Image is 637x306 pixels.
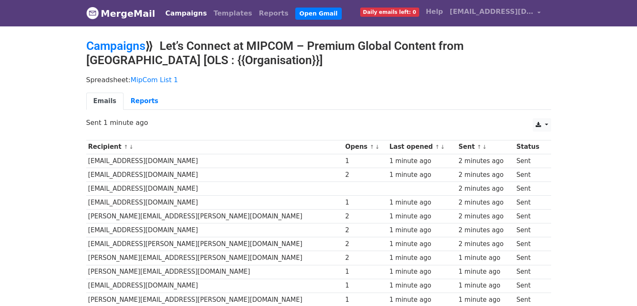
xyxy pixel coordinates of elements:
[389,198,454,207] div: 1 minute ago
[389,253,454,263] div: 1 minute ago
[514,237,546,251] td: Sent
[459,212,513,221] div: 2 minutes ago
[86,5,155,22] a: MergeMail
[389,267,454,277] div: 1 minute ago
[210,5,255,22] a: Templates
[514,251,546,265] td: Sent
[389,295,454,305] div: 1 minute ago
[370,144,374,150] a: ↑
[86,210,343,223] td: [PERSON_NAME][EMAIL_ADDRESS][PERSON_NAME][DOMAIN_NAME]
[86,279,343,293] td: [EMAIL_ADDRESS][DOMAIN_NAME]
[389,281,454,290] div: 1 minute ago
[162,5,210,22] a: Campaigns
[459,267,513,277] div: 1 minute ago
[514,182,546,195] td: Sent
[357,3,423,20] a: Daily emails left: 0
[514,154,546,168] td: Sent
[459,281,513,290] div: 1 minute ago
[86,168,343,182] td: [EMAIL_ADDRESS][DOMAIN_NAME]
[477,144,482,150] a: ↑
[86,182,343,195] td: [EMAIL_ADDRESS][DOMAIN_NAME]
[459,156,513,166] div: 2 minutes ago
[86,7,99,19] img: MergeMail logo
[514,140,546,154] th: Status
[435,144,440,150] a: ↑
[343,140,387,154] th: Opens
[124,144,128,150] a: ↑
[514,168,546,182] td: Sent
[86,223,343,237] td: [EMAIL_ADDRESS][DOMAIN_NAME]
[86,154,343,168] td: [EMAIL_ADDRESS][DOMAIN_NAME]
[86,251,343,265] td: [PERSON_NAME][EMAIL_ADDRESS][PERSON_NAME][DOMAIN_NAME]
[441,144,445,150] a: ↓
[514,210,546,223] td: Sent
[345,253,385,263] div: 2
[459,253,513,263] div: 1 minute ago
[345,226,385,235] div: 2
[375,144,380,150] a: ↓
[86,196,343,210] td: [EMAIL_ADDRESS][DOMAIN_NAME]
[345,267,385,277] div: 1
[86,140,343,154] th: Recipient
[514,223,546,237] td: Sent
[595,266,637,306] iframe: Chat Widget
[459,226,513,235] div: 2 minutes ago
[345,198,385,207] div: 1
[345,295,385,305] div: 1
[86,39,551,67] h2: ⟫ Let’s Connect at MIPCOM – Premium Global Content from [GEOGRAPHIC_DATA] [OLS : {{Organisation}}]
[389,239,454,249] div: 1 minute ago
[345,239,385,249] div: 2
[482,144,487,150] a: ↓
[345,212,385,221] div: 2
[124,93,165,110] a: Reports
[255,5,292,22] a: Reports
[360,8,419,17] span: Daily emails left: 0
[514,265,546,279] td: Sent
[389,226,454,235] div: 1 minute ago
[459,239,513,249] div: 2 minutes ago
[459,184,513,194] div: 2 minutes ago
[86,75,551,84] p: Spreadsheet:
[456,140,514,154] th: Sent
[514,279,546,293] td: Sent
[389,212,454,221] div: 1 minute ago
[345,156,385,166] div: 1
[295,8,342,20] a: Open Gmail
[129,144,134,150] a: ↓
[446,3,544,23] a: [EMAIL_ADDRESS][DOMAIN_NAME]
[459,170,513,180] div: 2 minutes ago
[86,118,551,127] p: Sent 1 minute ago
[389,156,454,166] div: 1 minute ago
[459,295,513,305] div: 1 minute ago
[459,198,513,207] div: 2 minutes ago
[423,3,446,20] a: Help
[387,140,456,154] th: Last opened
[86,93,124,110] a: Emails
[86,265,343,279] td: [PERSON_NAME][EMAIL_ADDRESS][DOMAIN_NAME]
[345,281,385,290] div: 1
[86,39,145,53] a: Campaigns
[514,196,546,210] td: Sent
[450,7,534,17] span: [EMAIL_ADDRESS][DOMAIN_NAME]
[86,237,343,251] td: [EMAIL_ADDRESS][PERSON_NAME][PERSON_NAME][DOMAIN_NAME]
[389,170,454,180] div: 1 minute ago
[345,170,385,180] div: 2
[131,76,178,84] a: MipCom List 1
